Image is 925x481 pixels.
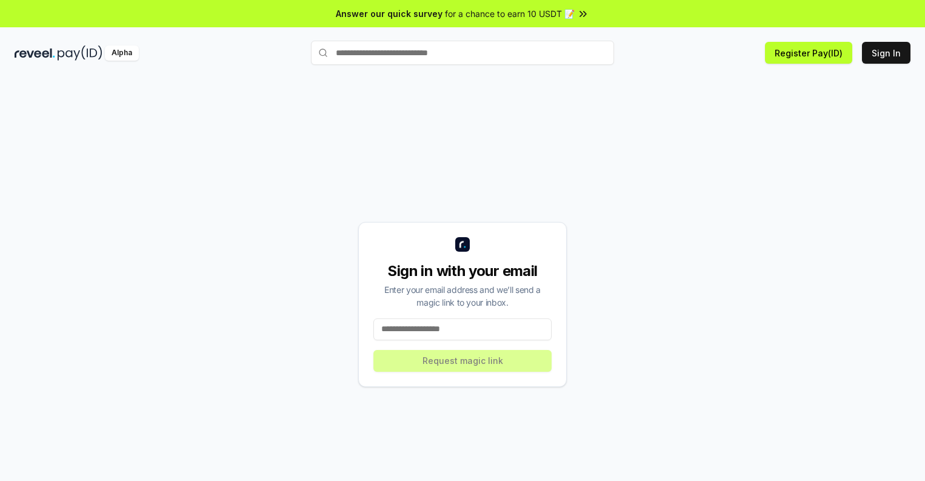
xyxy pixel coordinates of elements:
div: Alpha [105,45,139,61]
img: reveel_dark [15,45,55,61]
button: Sign In [862,42,910,64]
div: Enter your email address and we’ll send a magic link to your inbox. [373,283,552,309]
img: pay_id [58,45,102,61]
button: Register Pay(ID) [765,42,852,64]
div: Sign in with your email [373,261,552,281]
span: Answer our quick survey [336,7,442,20]
span: for a chance to earn 10 USDT 📝 [445,7,575,20]
img: logo_small [455,237,470,252]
